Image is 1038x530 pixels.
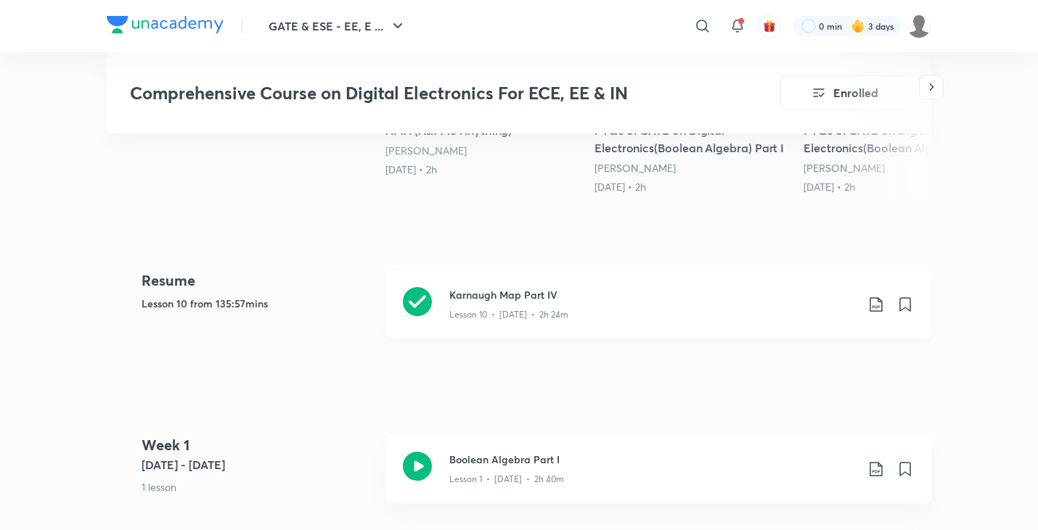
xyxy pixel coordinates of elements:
[107,16,224,33] img: Company Logo
[449,287,856,302] h3: Karnaugh Map Part IV
[260,12,415,41] button: GATE & ESE - EE, E ...
[594,161,676,175] a: [PERSON_NAME]
[804,180,1001,194] div: 24th May • 2h
[449,452,856,467] h3: Boolean Algebra Part I
[385,162,583,177] div: 28th Apr • 2h
[385,144,467,157] a: [PERSON_NAME]
[449,308,568,321] p: Lesson 10 • [DATE] • 2h 24m
[107,16,224,37] a: Company Logo
[385,270,931,356] a: Karnaugh Map Part IVLesson 10 • [DATE] • 2h 24m
[804,161,885,175] a: [PERSON_NAME]
[594,180,792,194] div: 23rd May • 2h
[142,434,374,456] h4: Week 1
[758,15,781,38] button: avatar
[142,479,374,494] p: 1 lesson
[594,161,792,175] div: Aditya Kanwal
[385,144,583,158] div: Aditya Kanwal
[385,434,931,521] a: Boolean Algebra Part ILesson 1 • [DATE] • 2h 40m
[594,122,792,157] h5: PYQs of GATE on Digital Electronics(Boolean Algebra) Part I
[130,83,698,104] h3: Comprehensive Course on Digital Electronics For ECE, EE & IN
[763,20,776,33] img: avatar
[804,161,1001,175] div: Aditya Kanwal
[804,122,1001,157] h5: PYQs of GATE on Digital Electronics(Boolean Algebra) Part II
[851,19,865,33] img: streak
[142,270,374,291] h4: Resume
[780,75,908,110] button: Enrolled
[142,456,374,473] h5: [DATE] - [DATE]
[449,473,564,486] p: Lesson 1 • [DATE] • 2h 40m
[142,296,374,311] h5: Lesson 10 from 135:57mins
[907,14,931,38] img: Tarun Kumar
